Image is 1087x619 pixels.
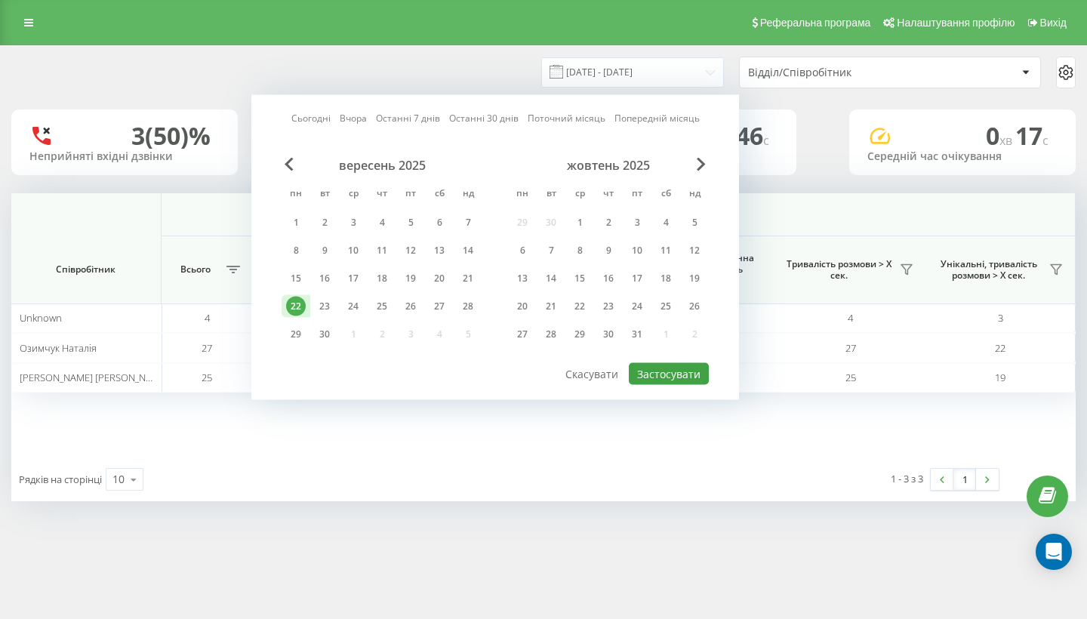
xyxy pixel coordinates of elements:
span: 27 [845,341,856,355]
div: ср 3 вер 2025 р. [339,211,368,234]
span: Унікальні, тривалість розмови > Х сек. [933,258,1044,282]
div: ср 17 вер 2025 р. [339,267,368,290]
div: пт 19 вер 2025 р. [396,267,425,290]
div: вт 9 вер 2025 р. [310,239,339,262]
div: пн 13 жовт 2025 р. [508,267,537,290]
div: пн 29 вер 2025 р. [282,323,310,346]
span: Рядків на сторінці [19,473,102,486]
div: 29 [570,325,590,344]
a: Сьогодні [291,111,331,125]
abbr: субота [654,183,677,206]
div: чт 9 жовт 2025 р. [594,239,623,262]
div: нд 21 вер 2025 р. [454,267,482,290]
abbr: субота [428,183,451,206]
button: Застосувати [629,363,709,385]
div: Відділ/Співробітник [748,66,928,79]
div: 22 [286,297,306,316]
div: 6 [430,213,449,233]
div: пн 15 вер 2025 р. [282,267,310,290]
div: 30 [315,325,334,344]
div: нд 7 вер 2025 р. [454,211,482,234]
div: 11 [372,241,392,260]
div: 8 [286,241,306,260]
span: 46 [736,119,769,152]
a: Попередній місяць [614,111,700,125]
div: пт 17 жовт 2025 р. [623,267,651,290]
span: Всього [169,263,223,276]
div: пт 10 жовт 2025 р. [623,239,651,262]
abbr: середа [342,183,365,206]
div: сб 18 жовт 2025 р. [651,267,680,290]
div: вт 7 жовт 2025 р. [537,239,565,262]
div: 13 [513,269,532,288]
div: 25 [372,297,392,316]
div: нд 26 жовт 2025 р. [680,295,709,318]
div: 29 [286,325,306,344]
div: вт 14 жовт 2025 р. [537,267,565,290]
div: 19 [401,269,420,288]
abbr: понеділок [511,183,534,206]
div: чт 2 жовт 2025 р. [594,211,623,234]
div: 5 [685,213,704,233]
div: 21 [541,297,561,316]
div: сб 27 вер 2025 р. [425,295,454,318]
div: 25 [656,297,676,316]
div: 14 [541,269,561,288]
div: нд 12 жовт 2025 р. [680,239,709,262]
div: 18 [656,269,676,288]
div: 2 [315,213,334,233]
div: пн 22 вер 2025 р. [282,295,310,318]
div: вт 30 вер 2025 р. [310,323,339,346]
div: 11 [656,241,676,260]
div: 21 [458,269,478,288]
span: Previous Month [285,158,294,171]
div: 26 [401,297,420,316]
div: жовтень 2025 [508,158,709,173]
abbr: середа [568,183,591,206]
div: вт 2 вер 2025 р. [310,211,339,234]
span: 4 [205,311,210,325]
div: 17 [627,269,647,288]
span: 3 [998,311,1003,325]
span: Тривалість розмови > Х сек. [783,258,895,282]
div: пн 6 жовт 2025 р. [508,239,537,262]
div: 4 [656,213,676,233]
div: 5 [401,213,420,233]
div: 1 [570,213,590,233]
div: пн 27 жовт 2025 р. [508,323,537,346]
abbr: п’ятниця [399,183,422,206]
div: 8 [570,241,590,260]
span: Співробітник [26,263,146,276]
abbr: четвер [371,183,393,206]
div: 1 [286,213,306,233]
span: Всі дзвінки [214,208,1022,220]
div: 10 [343,241,363,260]
div: пт 3 жовт 2025 р. [623,211,651,234]
div: 24 [627,297,647,316]
a: Вчора [340,111,367,125]
div: сб 25 жовт 2025 р. [651,295,680,318]
span: Вихід [1040,17,1067,29]
div: сб 4 жовт 2025 р. [651,211,680,234]
div: нд 19 жовт 2025 р. [680,267,709,290]
div: 10 [627,241,647,260]
span: 27 [202,341,212,355]
div: 27 [430,297,449,316]
div: 17 [343,269,363,288]
span: 25 [202,371,212,384]
div: 9 [315,241,334,260]
div: чт 25 вер 2025 р. [368,295,396,318]
div: сб 20 вер 2025 р. [425,267,454,290]
span: c [1042,132,1049,149]
div: 1 - 3 з 3 [891,471,923,486]
div: 23 [599,297,618,316]
div: ср 15 жовт 2025 р. [565,267,594,290]
abbr: четвер [597,183,620,206]
div: 20 [430,269,449,288]
div: нд 14 вер 2025 р. [454,239,482,262]
span: 25 [845,371,856,384]
div: 2 [599,213,618,233]
div: 14 [458,241,478,260]
div: сб 11 жовт 2025 р. [651,239,680,262]
button: Скасувати [557,363,627,385]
